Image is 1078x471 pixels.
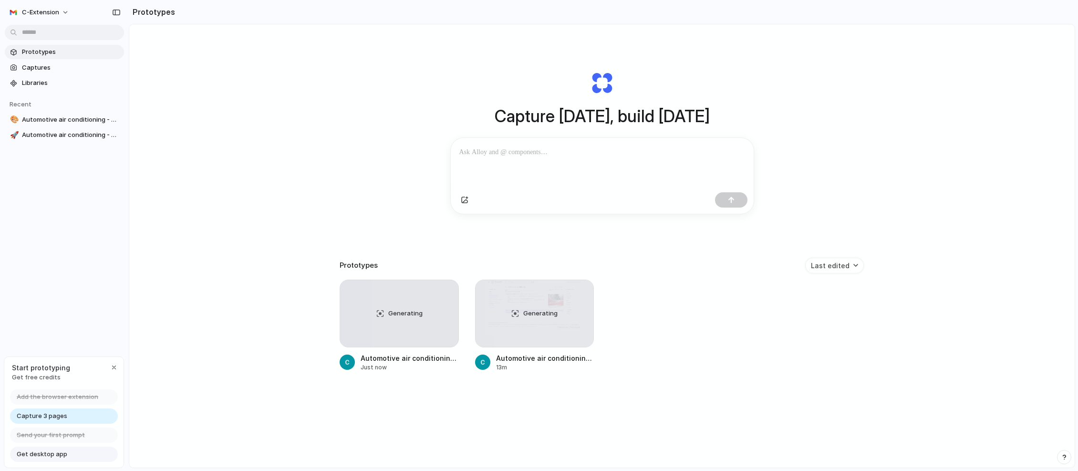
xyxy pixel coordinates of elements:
span: Prototypes [22,47,120,57]
span: Captures [22,63,120,73]
div: Just now [361,363,459,372]
a: Libraries [5,76,124,90]
span: Get free credits [12,373,70,382]
button: c-extension [5,5,74,20]
h3: Prototypes [340,260,378,271]
span: Automotive air conditioning - Wikipedia [22,130,120,140]
button: 🚀 [9,130,18,140]
span: Generating [388,309,423,318]
span: Recent [10,100,31,108]
div: 13m [496,363,594,372]
span: Automotive air conditioning - Wikipedia [22,115,120,125]
a: Prototypes [5,45,124,59]
span: Send your first prompt [17,430,85,440]
a: Get desktop app [10,447,118,462]
span: Capture 3 pages [17,411,67,421]
span: Libraries [22,78,120,88]
h1: Capture [DATE], build [DATE] [495,104,710,129]
span: c-extension [22,8,59,17]
button: Last edited [805,257,864,274]
div: Automotive air conditioning - Wikipedia [496,353,594,363]
a: 🚀Automotive air conditioning - Wikipedia [5,128,124,142]
span: Generating [523,309,558,318]
a: Captures [5,61,124,75]
a: Automotive air conditioning - WikipediaGeneratingAutomotive air conditioning - Wikipedia13m [475,280,594,372]
span: Get desktop app [17,450,67,459]
div: 🎨 [10,114,17,125]
a: 🎨Automotive air conditioning - Wikipedia [5,113,124,127]
a: GeneratingAutomotive air conditioning - WikipediaJust now [340,280,459,372]
div: Automotive air conditioning - Wikipedia [361,353,459,363]
button: 🎨 [9,115,18,125]
span: Add the browser extension [17,392,98,402]
div: 🚀 [10,130,17,141]
span: Start prototyping [12,363,70,373]
h2: Prototypes [129,6,175,18]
